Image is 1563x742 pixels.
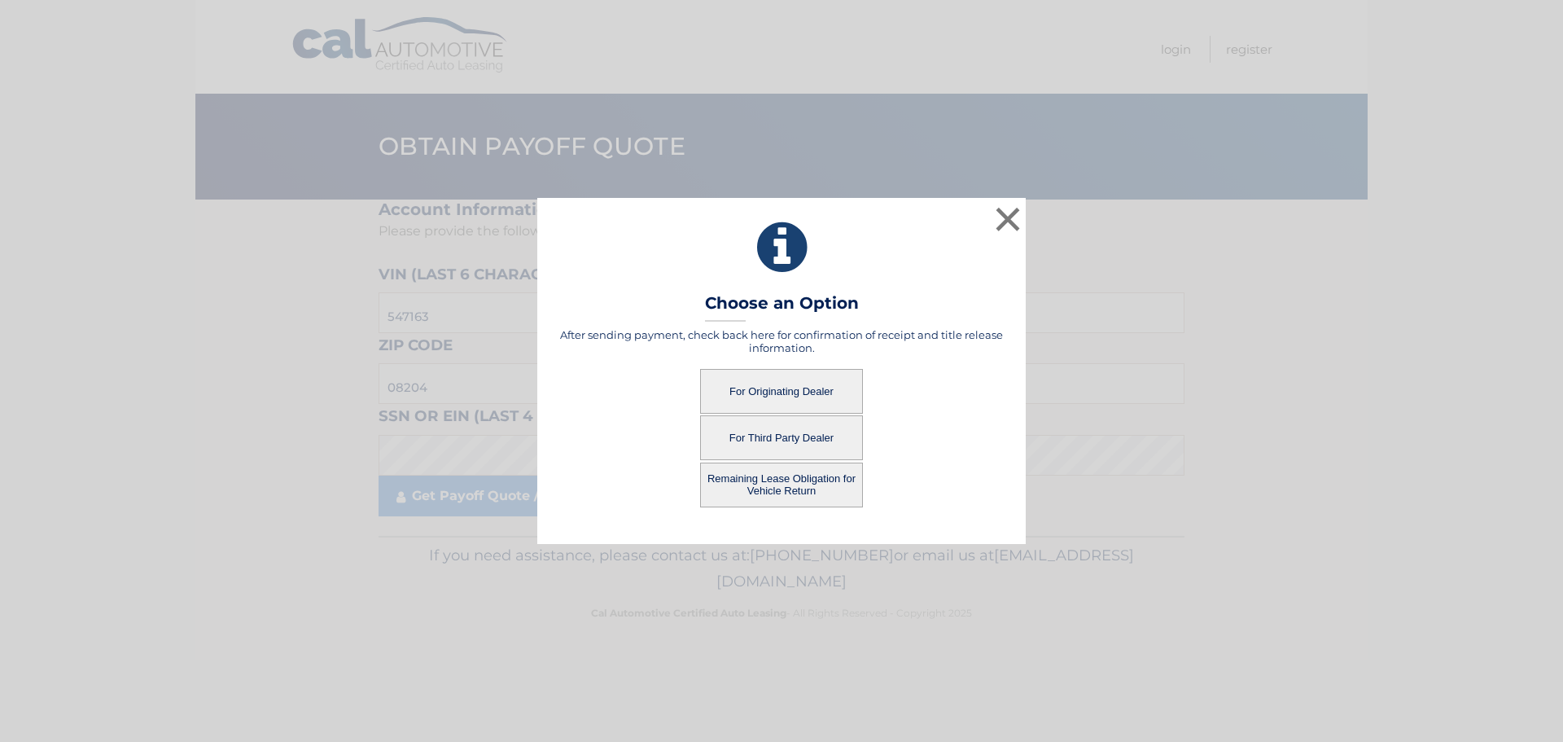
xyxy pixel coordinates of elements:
button: For Originating Dealer [700,369,863,414]
h3: Choose an Option [705,293,859,322]
button: For Third Party Dealer [700,415,863,460]
button: Remaining Lease Obligation for Vehicle Return [700,463,863,507]
h5: After sending payment, check back here for confirmation of receipt and title release information. [558,328,1005,354]
button: × [992,203,1024,235]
